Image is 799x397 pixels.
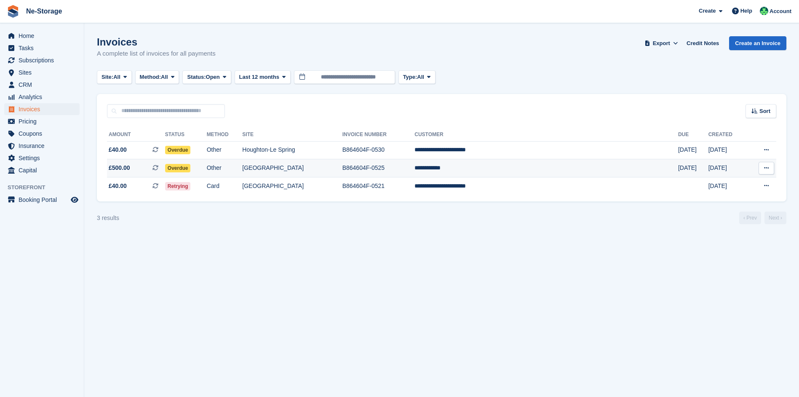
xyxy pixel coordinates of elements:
[69,195,80,205] a: Preview store
[342,141,415,159] td: B864604F-0530
[97,214,119,223] div: 3 results
[140,73,161,81] span: Method:
[4,194,80,206] a: menu
[97,70,132,84] button: Site: All
[4,91,80,103] a: menu
[165,164,191,172] span: Overdue
[342,177,415,195] td: B864604F-0521
[398,70,436,84] button: Type: All
[97,49,216,59] p: A complete list of invoices for all payments
[7,5,19,18] img: stora-icon-8386f47178a22dfd0bd8f6a31ec36ba5ce8667c1dd55bd0f319d3a0aa187defe.svg
[708,141,748,159] td: [DATE]
[19,42,69,54] span: Tasks
[235,70,291,84] button: Last 12 months
[19,194,69,206] span: Booking Portal
[207,159,243,177] td: Other
[102,73,113,81] span: Site:
[19,103,69,115] span: Invoices
[242,128,342,142] th: Site
[4,115,80,127] a: menu
[135,70,179,84] button: Method: All
[4,103,80,115] a: menu
[19,30,69,42] span: Home
[708,177,748,195] td: [DATE]
[187,73,206,81] span: Status:
[19,115,69,127] span: Pricing
[342,159,415,177] td: B864604F-0525
[19,79,69,91] span: CRM
[759,107,770,115] span: Sort
[417,73,424,81] span: All
[414,128,678,142] th: Customer
[4,30,80,42] a: menu
[643,36,680,50] button: Export
[207,177,243,195] td: Card
[207,141,243,159] td: Other
[206,73,220,81] span: Open
[403,73,417,81] span: Type:
[699,7,716,15] span: Create
[23,4,65,18] a: Ne-Storage
[113,73,120,81] span: All
[242,177,342,195] td: [GEOGRAPHIC_DATA]
[4,128,80,139] a: menu
[97,36,216,48] h1: Invoices
[8,183,84,192] span: Storefront
[19,128,69,139] span: Coupons
[678,159,708,177] td: [DATE]
[4,42,80,54] a: menu
[729,36,786,50] a: Create an Invoice
[4,67,80,78] a: menu
[342,128,415,142] th: Invoice Number
[678,128,708,142] th: Due
[165,182,191,190] span: Retrying
[764,212,786,224] a: Next
[242,141,342,159] td: Houghton-Le Spring
[109,182,127,190] span: £40.00
[708,128,748,142] th: Created
[4,164,80,176] a: menu
[109,145,127,154] span: £40.00
[19,54,69,66] span: Subscriptions
[708,159,748,177] td: [DATE]
[207,128,243,142] th: Method
[19,91,69,103] span: Analytics
[4,140,80,152] a: menu
[4,152,80,164] a: menu
[19,140,69,152] span: Insurance
[770,7,791,16] span: Account
[683,36,722,50] a: Credit Notes
[760,7,768,15] img: Jay Johal
[4,54,80,66] a: menu
[19,164,69,176] span: Capital
[161,73,168,81] span: All
[739,212,761,224] a: Previous
[182,70,231,84] button: Status: Open
[4,79,80,91] a: menu
[109,164,130,172] span: £500.00
[738,212,788,224] nav: Page
[239,73,279,81] span: Last 12 months
[165,146,191,154] span: Overdue
[19,152,69,164] span: Settings
[740,7,752,15] span: Help
[242,159,342,177] td: [GEOGRAPHIC_DATA]
[653,39,670,48] span: Export
[19,67,69,78] span: Sites
[107,128,165,142] th: Amount
[678,141,708,159] td: [DATE]
[165,128,207,142] th: Status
